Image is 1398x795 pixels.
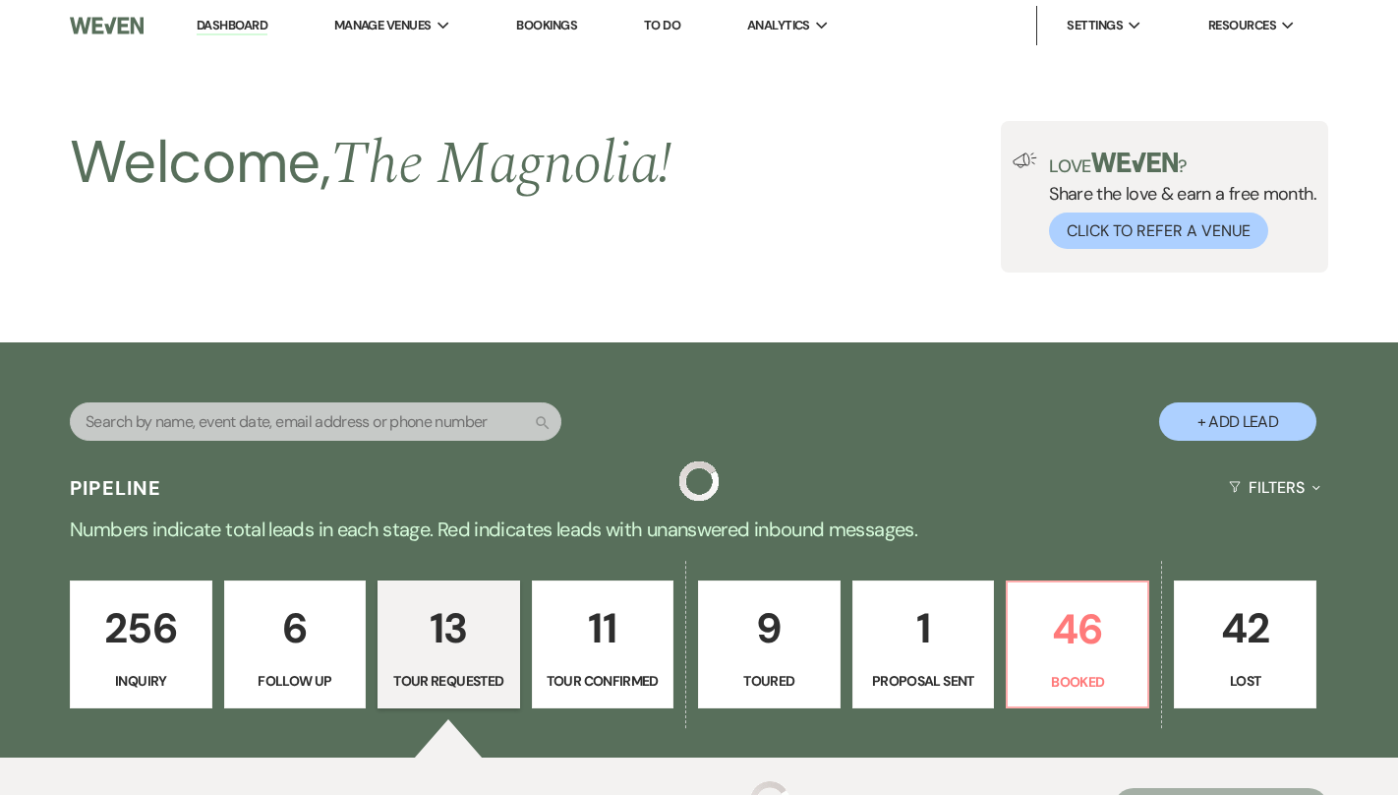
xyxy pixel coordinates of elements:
[334,16,432,35] span: Manage Venues
[747,16,810,35] span: Analytics
[390,670,506,692] p: Tour Requested
[1187,595,1303,661] p: 42
[1187,670,1303,692] p: Lost
[545,595,661,661] p: 11
[1049,213,1268,249] button: Click to Refer a Venue
[1037,153,1316,249] div: Share the love & earn a free month.
[865,670,981,692] p: Proposal Sent
[70,581,211,708] a: 256Inquiry
[1019,596,1136,662] p: 46
[237,595,353,661] p: 6
[70,5,144,46] img: Weven Logo
[1067,16,1123,35] span: Settings
[1174,581,1315,708] a: 42Lost
[330,119,672,210] span: The Magnolia !
[516,17,577,33] a: Bookings
[390,595,506,661] p: 13
[1208,16,1276,35] span: Resources
[83,595,199,661] p: 256
[711,670,827,692] p: Toured
[711,595,827,661] p: 9
[545,670,661,692] p: Tour Confirmed
[1013,153,1037,168] img: loud-speaker-illustration.svg
[70,121,672,206] h2: Welcome,
[70,474,162,502] h3: Pipeline
[197,17,267,35] a: Dashboard
[679,461,719,501] img: loading spinner
[532,581,673,708] a: 11Tour Confirmed
[378,581,519,708] a: 13Tour Requested
[1006,581,1149,708] a: 46Booked
[865,595,981,661] p: 1
[1019,671,1136,693] p: Booked
[224,581,366,708] a: 6Follow Up
[83,670,199,692] p: Inquiry
[698,581,840,708] a: 9Toured
[70,402,561,441] input: Search by name, event date, email address or phone number
[237,670,353,692] p: Follow Up
[1091,153,1179,172] img: weven-logo-green.svg
[1221,461,1328,514] button: Filters
[644,17,680,33] a: To Do
[1049,153,1316,175] p: Love ?
[852,581,994,708] a: 1Proposal Sent
[1159,402,1316,441] button: + Add Lead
